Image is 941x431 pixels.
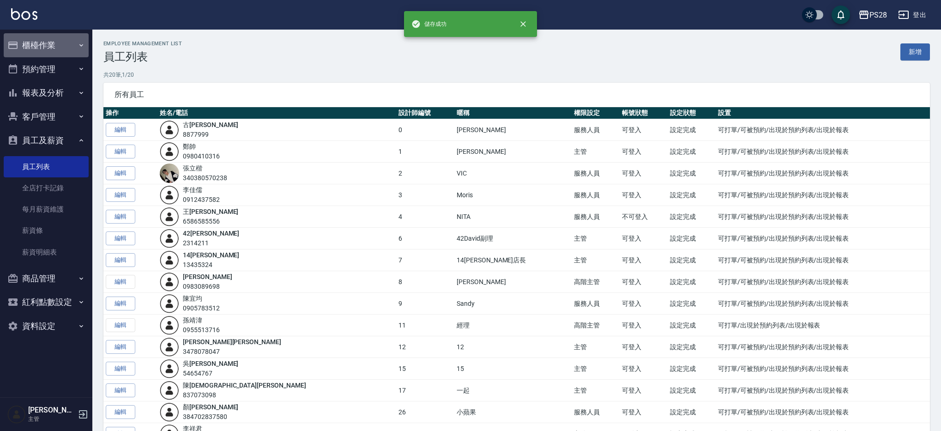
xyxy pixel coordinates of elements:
[4,105,89,129] button: 客戶管理
[183,143,196,150] a: 鄭帥
[716,206,930,228] td: 可打單/可被預約/出現於預約列表/出現於報表
[716,271,930,293] td: 可打單/可被預約/出現於預約列表/出現於報表
[183,360,238,367] a: 吳[PERSON_NAME]
[454,249,572,271] td: 14[PERSON_NAME]店長
[620,249,668,271] td: 可登入
[620,293,668,315] td: 可登入
[157,107,396,119] th: 姓名/電話
[160,316,179,335] img: user-login-man-human-body-mobile-person-512.png
[668,163,716,184] td: 設定完成
[4,57,89,81] button: 預約管理
[106,405,135,419] a: 編輯
[716,184,930,206] td: 可打單/可被預約/出現於預約列表/出現於報表
[668,141,716,163] td: 設定完成
[454,228,572,249] td: 42David副理
[716,315,930,336] td: 可打單/出現於預約列表/出現於報表
[396,358,454,380] td: 15
[454,206,572,228] td: NITA
[396,249,454,271] td: 7
[183,295,202,302] a: 陳宜均
[454,184,572,206] td: Moris
[668,293,716,315] td: 設定完成
[396,336,454,358] td: 12
[396,228,454,249] td: 6
[106,362,135,376] a: 編輯
[572,315,620,336] td: 高階主管
[572,358,620,380] td: 主管
[454,358,572,380] td: 15
[160,402,179,422] img: user-login-man-human-body-mobile-person-512.png
[183,273,232,280] a: [PERSON_NAME]
[454,401,572,423] td: 小蘋果
[106,383,135,398] a: 編輯
[396,380,454,401] td: 17
[869,9,887,21] div: PS28
[396,163,454,184] td: 2
[160,381,179,400] img: user-login-man-human-body-mobile-person-512.png
[620,141,668,163] td: 可登入
[716,358,930,380] td: 可打單/可被預約/出現於預約列表/出現於報表
[894,6,930,24] button: 登出
[160,294,179,313] img: user-login-man-human-body-mobile-person-512.png
[620,228,668,249] td: 可登入
[716,380,930,401] td: 可打單/可被預約/出現於預約列表/出現於報表
[620,271,668,293] td: 可登入
[454,271,572,293] td: [PERSON_NAME]
[160,185,179,205] img: user-login-man-human-body-mobile-person-512.png
[620,184,668,206] td: 可登入
[668,380,716,401] td: 設定完成
[183,217,238,226] div: 6586585556
[160,207,179,226] img: user-login-man-human-body-mobile-person-512.png
[28,406,75,415] h5: [PERSON_NAME]
[668,358,716,380] td: 設定完成
[454,141,572,163] td: [PERSON_NAME]
[396,271,454,293] td: 8
[620,119,668,141] td: 可登入
[454,315,572,336] td: 經理
[668,336,716,358] td: 設定完成
[103,107,157,119] th: 操作
[716,228,930,249] td: 可打單/可被預約/出現於預約列表/出現於報表
[668,119,716,141] td: 設定完成
[572,249,620,271] td: 主管
[160,250,179,270] img: user-login-man-human-body-mobile-person-512.png
[716,141,930,163] td: 可打單/可被預約/出現於預約列表/出現於報表
[411,19,446,29] span: 儲存成功
[183,403,238,411] a: 顏[PERSON_NAME]
[454,293,572,315] td: Sandy
[183,238,239,248] div: 2314211
[183,260,239,270] div: 13435324
[160,142,179,161] img: user-login-man-human-body-mobile-person-512.png
[183,121,238,128] a: 古[PERSON_NAME]
[668,401,716,423] td: 設定完成
[668,184,716,206] td: 設定完成
[106,210,135,224] a: 編輯
[454,107,572,119] th: 暱稱
[183,173,227,183] div: 340380570238
[572,271,620,293] td: 高階主管
[572,380,620,401] td: 主管
[4,220,89,241] a: 薪資條
[103,41,182,47] h2: Employee Management List
[620,163,668,184] td: 可登入
[4,81,89,105] button: 報表及分析
[396,107,454,119] th: 設計師編號
[183,164,202,172] a: 張立楷
[716,107,930,119] th: 設置
[572,401,620,423] td: 服務人員
[620,206,668,228] td: 不可登入
[572,184,620,206] td: 服務人員
[183,304,220,313] div: 0905783512
[183,412,238,422] div: 384702837580
[4,267,89,291] button: 商品管理
[106,188,135,202] a: 編輯
[4,199,89,220] a: 每月薪資維護
[4,128,89,152] button: 員工及薪資
[454,163,572,184] td: VIC
[454,380,572,401] td: 一起
[4,242,89,263] a: 薪資明細表
[183,186,202,194] a: 李佳儒
[513,14,533,34] button: close
[160,272,179,291] img: user-login-man-human-body-mobile-person-512.png
[4,314,89,338] button: 資料設定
